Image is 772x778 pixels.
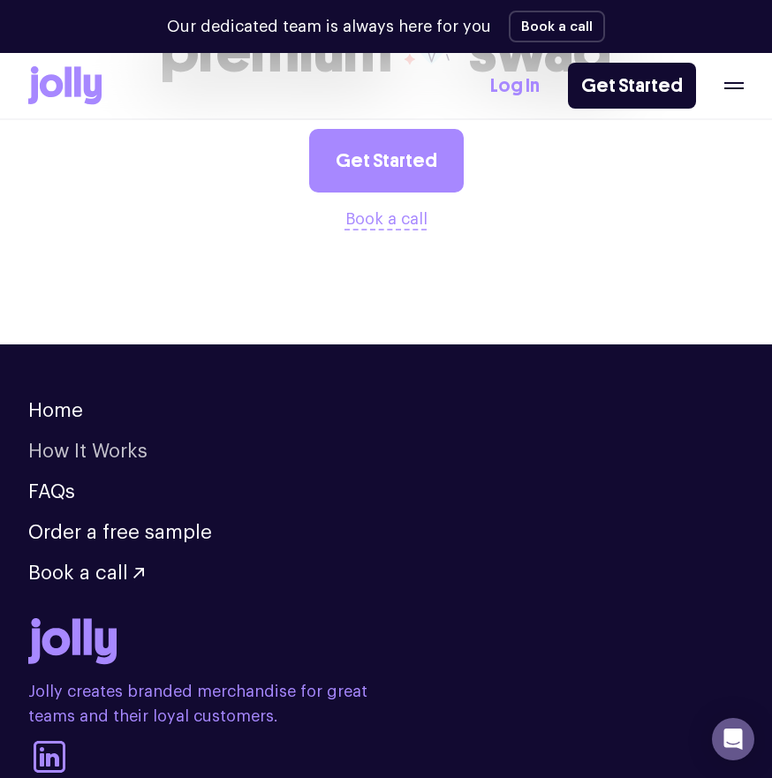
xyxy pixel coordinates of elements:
[28,442,148,461] a: How It Works
[28,563,128,583] span: Book a call
[28,523,212,542] a: Order a free sample
[167,15,491,39] p: Our dedicated team is always here for you
[345,207,428,231] button: Book a call
[28,563,144,583] button: Book a call
[28,401,83,420] a: Home
[28,482,75,502] a: FAQs
[28,679,390,729] p: Jolly creates branded merchandise for great teams and their loyal customers.
[568,63,696,109] a: Get Started
[509,11,605,42] button: Book a call
[309,129,464,193] a: Get Started
[712,718,754,760] div: Open Intercom Messenger
[490,72,540,101] a: Log In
